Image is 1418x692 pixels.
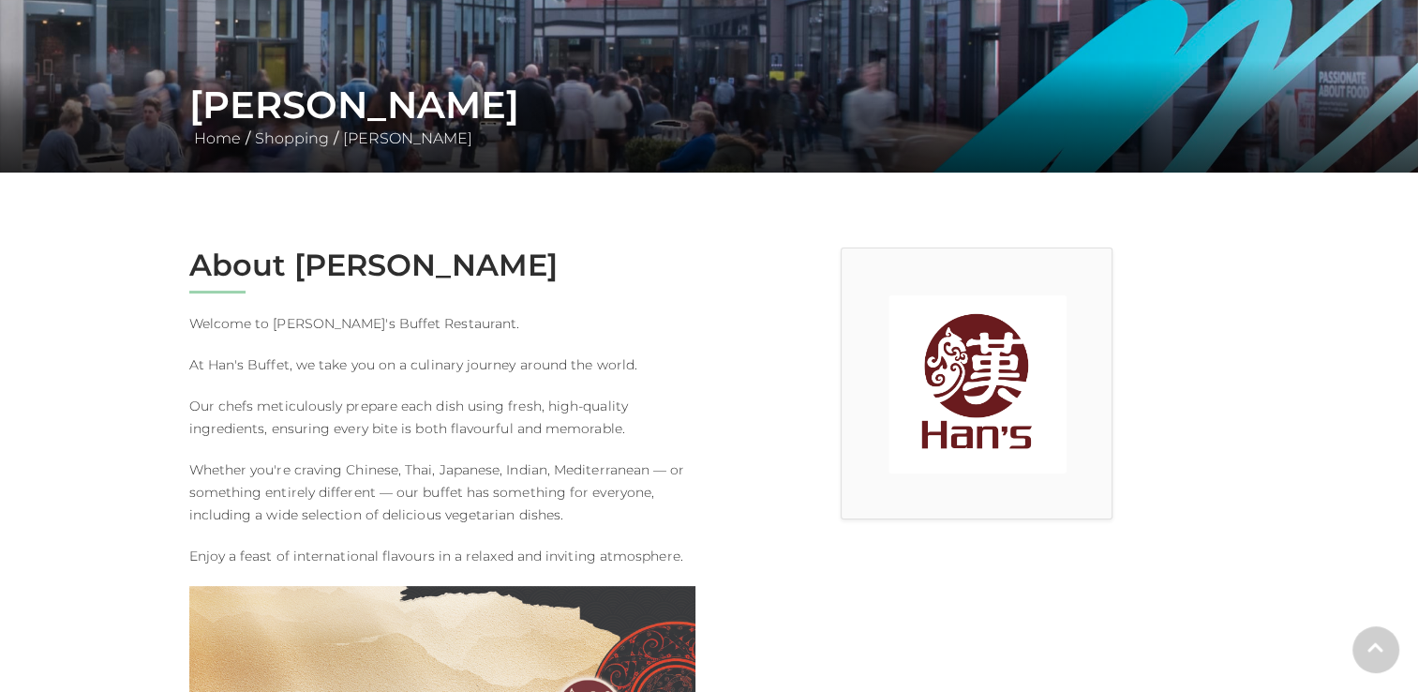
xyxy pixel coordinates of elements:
h2: About [PERSON_NAME] [189,248,695,283]
a: [PERSON_NAME] [338,129,477,147]
p: Whether you're craving Chinese, Thai, Japanese, Indian, Mediterranean — or something entirely dif... [189,459,695,526]
h1: [PERSON_NAME] [189,83,1230,128]
p: Enjoy a feast of international flavours in a relaxed and inviting atmosphere. [189,545,695,567]
p: Welcome to [PERSON_NAME]'s Buffet Restaurant. [189,312,695,335]
p: At Han's Buffet, we take you on a culinary journey around the world. [189,354,695,376]
div: / / [175,83,1244,150]
a: Home [189,129,246,147]
p: Our chefs meticulously prepare each dish using fresh, high-quality ingredients, ensuring every bi... [189,395,695,440]
a: Shopping [250,129,334,147]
